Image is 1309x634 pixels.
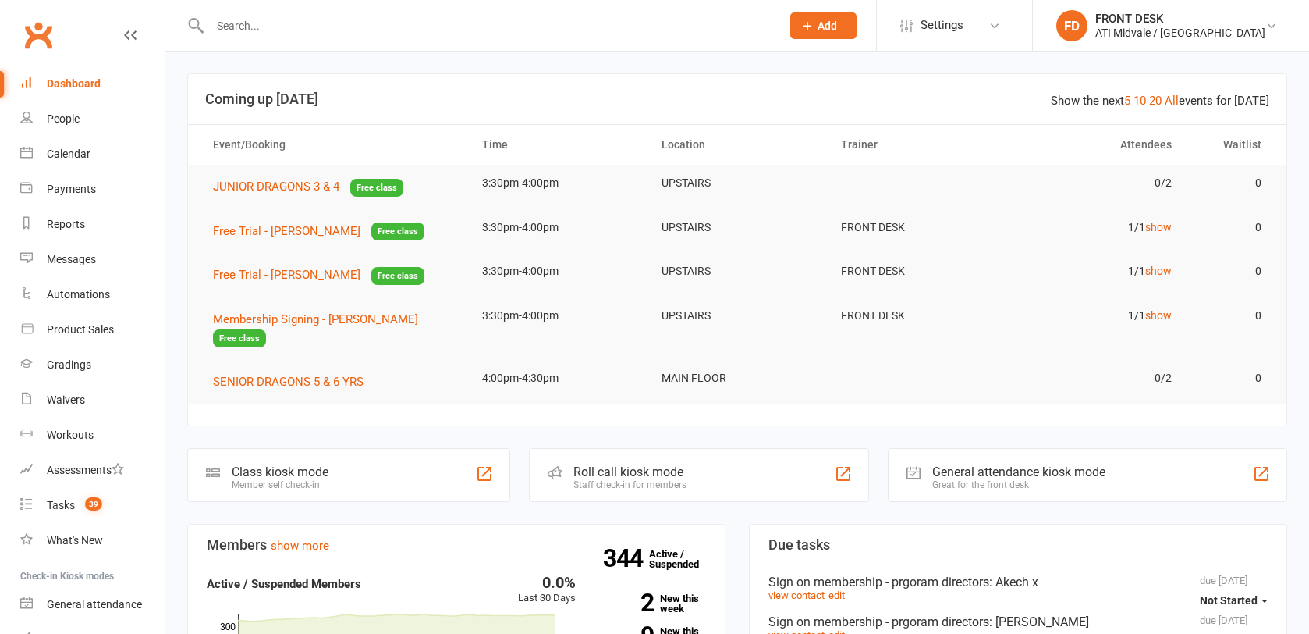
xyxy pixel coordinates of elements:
[47,598,142,611] div: General attendance
[1200,586,1268,614] button: Not Started
[1095,12,1265,26] div: FRONT DESK
[20,242,165,277] a: Messages
[232,465,328,479] div: Class kiosk mode
[20,137,165,172] a: Calendar
[647,209,827,246] td: UPSTAIRS
[213,222,424,241] button: Free Trial - [PERSON_NAME]Free class
[1186,209,1275,246] td: 0
[47,358,91,371] div: Gradings
[827,297,1006,334] td: FRONT DESK
[932,465,1105,479] div: General attendance kiosk mode
[1145,309,1172,322] a: show
[468,253,647,290] td: 3:30pm-4:00pm
[1006,297,1186,334] td: 1/1
[1145,265,1172,277] a: show
[47,534,103,547] div: What's New
[19,16,58,55] a: Clubworx
[1186,253,1275,290] td: 0
[20,587,165,622] a: General attendance kiosk mode
[1165,94,1179,108] a: All
[599,591,654,614] strong: 2
[199,125,468,165] th: Event/Booking
[647,297,827,334] td: UPSTAIRS
[20,347,165,383] a: Gradings
[205,15,770,37] input: Search...
[20,453,165,488] a: Assessments
[603,547,649,570] strong: 344
[1133,94,1146,108] a: 10
[271,539,329,553] a: show more
[573,479,686,490] div: Staff check-in for members
[20,383,165,418] a: Waivers
[1186,360,1275,397] td: 0
[647,253,827,290] td: UPSTAIRS
[1006,253,1186,290] td: 1/1
[1186,165,1275,201] td: 0
[828,589,845,601] a: edit
[932,479,1105,490] div: Great for the front desk
[790,12,857,39] button: Add
[468,360,647,397] td: 4:00pm-4:30pm
[205,91,1269,107] h3: Coming up [DATE]
[827,209,1006,246] td: FRONT DESK
[371,223,424,240] span: Free class
[1006,209,1186,246] td: 1/1
[47,253,96,265] div: Messages
[213,375,364,389] span: SENIOR DRAGONS 5 & 6 YRS
[921,8,963,43] span: Settings
[213,329,266,347] span: Free class
[207,577,361,591] strong: Active / Suspended Members
[47,77,101,90] div: Dashboard
[1200,594,1258,607] span: Not Started
[1056,10,1087,41] div: FD
[213,268,360,282] span: Free Trial - [PERSON_NAME]
[232,479,328,490] div: Member self check-in
[468,209,647,246] td: 3:30pm-4:00pm
[20,277,165,312] a: Automations
[47,394,85,406] div: Waivers
[20,523,165,558] a: What's New
[989,614,1089,629] span: : [PERSON_NAME]
[20,66,165,102] a: Dashboard
[47,499,75,511] div: Tasks
[20,418,165,453] a: Workouts
[989,575,1038,589] span: : Akech x
[20,207,165,242] a: Reports
[20,172,165,207] a: Payments
[518,575,576,607] div: Last 30 Days
[649,537,718,581] a: 344Active / Suspended
[573,465,686,479] div: Roll call kiosk mode
[47,218,85,230] div: Reports
[468,165,647,201] td: 3:30pm-4:00pm
[213,312,418,326] span: Membership Signing - [PERSON_NAME]
[1051,91,1269,110] div: Show the next events for [DATE]
[213,310,454,348] button: Membership Signing - [PERSON_NAME]Free class
[768,575,1268,589] div: Sign on membership - prgoram directors
[1149,94,1162,108] a: 20
[350,179,403,197] span: Free class
[647,165,827,201] td: UPSTAIRS
[213,372,374,391] button: SENIOR DRAGONS 5 & 6 YRS
[213,265,424,285] button: Free Trial - [PERSON_NAME]Free class
[518,575,576,590] div: 0.0%
[1006,125,1186,165] th: Attendees
[371,267,424,285] span: Free class
[47,183,96,195] div: Payments
[647,360,827,397] td: MAIN FLOOR
[1186,125,1275,165] th: Waitlist
[468,297,647,334] td: 3:30pm-4:00pm
[213,180,339,194] span: JUNIOR DRAGONS 3 & 4
[213,224,360,238] span: Free Trial - [PERSON_NAME]
[1145,221,1172,233] a: show
[599,593,707,614] a: 2New this week
[768,614,1268,629] div: Sign on membership - prgoram directors
[818,20,837,32] span: Add
[47,429,94,441] div: Workouts
[827,253,1006,290] td: FRONT DESK
[85,497,102,511] span: 39
[768,589,825,601] a: view contact
[207,537,706,553] h3: Members
[1124,94,1130,108] a: 5
[213,177,403,197] button: JUNIOR DRAGONS 3 & 4Free class
[47,323,114,336] div: Product Sales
